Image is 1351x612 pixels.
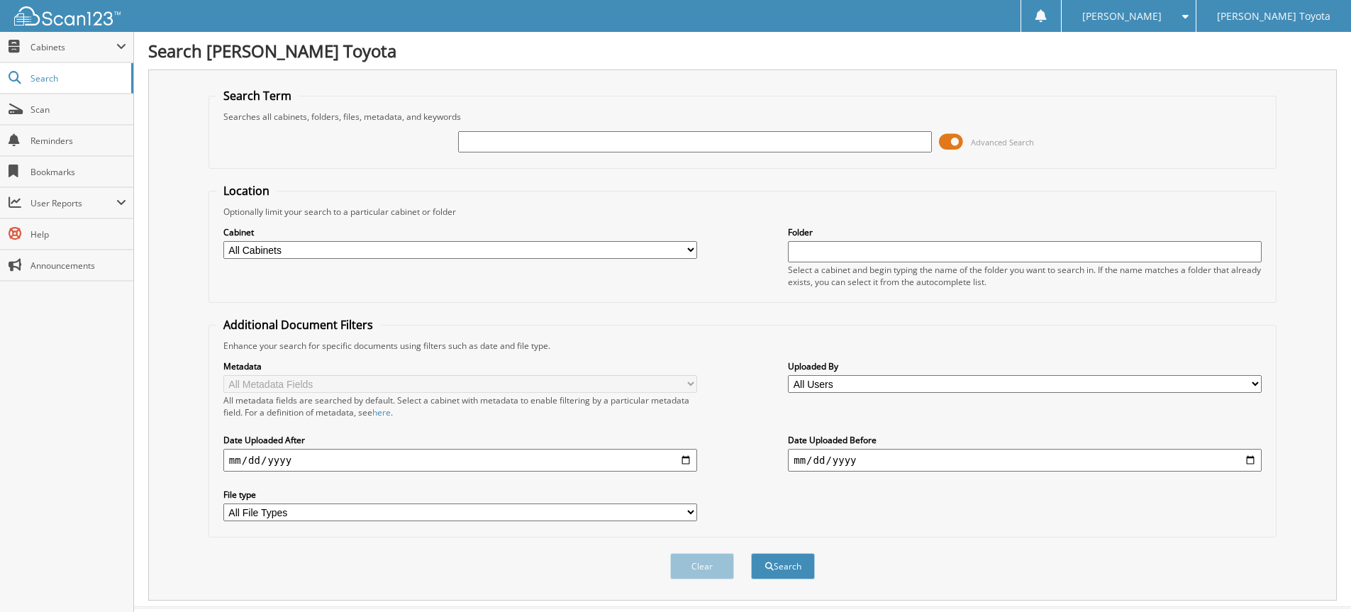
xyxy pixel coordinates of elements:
[14,6,121,26] img: scan123-logo-white.svg
[1217,12,1330,21] span: [PERSON_NAME] Toyota
[30,197,116,209] span: User Reports
[223,434,697,446] label: Date Uploaded After
[223,449,697,472] input: start
[148,39,1337,62] h1: Search [PERSON_NAME] Toyota
[216,317,380,333] legend: Additional Document Filters
[30,166,126,178] span: Bookmarks
[216,183,277,199] legend: Location
[788,434,1262,446] label: Date Uploaded Before
[372,406,391,418] a: here
[216,206,1269,218] div: Optionally limit your search to a particular cabinet or folder
[216,111,1269,123] div: Searches all cabinets, folders, files, metadata, and keywords
[216,340,1269,352] div: Enhance your search for specific documents using filters such as date and file type.
[788,449,1262,472] input: end
[30,72,124,84] span: Search
[223,394,697,418] div: All metadata fields are searched by default. Select a cabinet with metadata to enable filtering b...
[30,260,126,272] span: Announcements
[30,41,116,53] span: Cabinets
[971,137,1034,148] span: Advanced Search
[216,88,299,104] legend: Search Term
[30,104,126,116] span: Scan
[751,553,815,579] button: Search
[1082,12,1162,21] span: [PERSON_NAME]
[30,228,126,240] span: Help
[223,226,697,238] label: Cabinet
[670,553,734,579] button: Clear
[788,226,1262,238] label: Folder
[223,360,697,372] label: Metadata
[223,489,697,501] label: File type
[788,360,1262,372] label: Uploaded By
[30,135,126,147] span: Reminders
[788,264,1262,288] div: Select a cabinet and begin typing the name of the folder you want to search in. If the name match...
